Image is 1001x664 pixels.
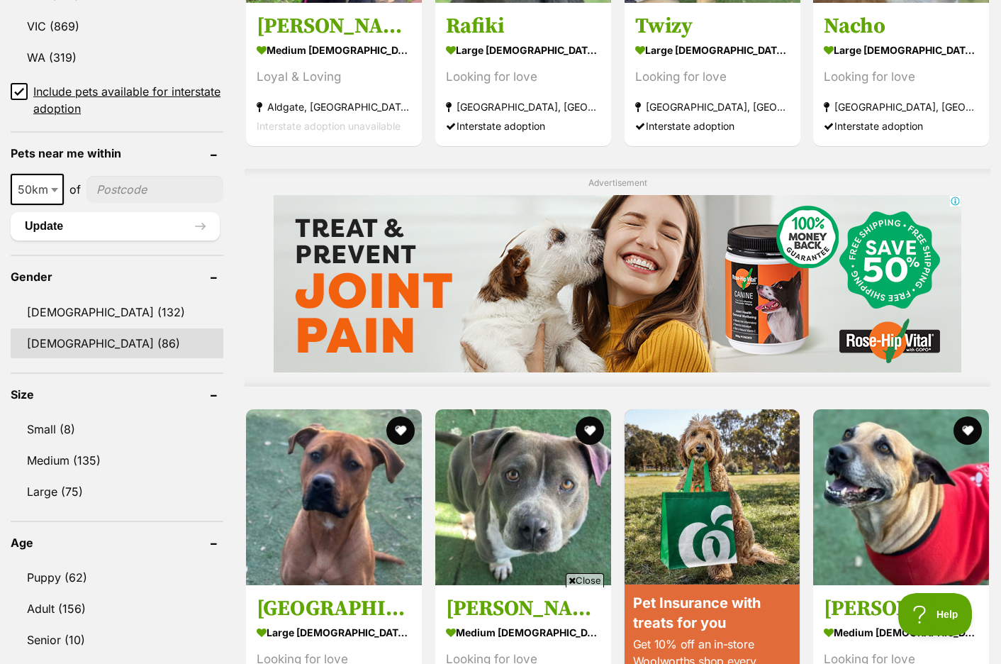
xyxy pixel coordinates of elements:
header: Size [11,388,223,401]
span: Close [566,573,604,587]
h3: [PERSON_NAME] [824,595,978,622]
header: Gender [11,270,223,283]
a: Senior (10) [11,625,223,655]
div: Looking for love [824,67,978,87]
a: Include pets available for interstate adoption [11,83,223,117]
button: favourite [954,416,982,445]
img: Nyla - American Staffordshire Terrier Dog [435,409,611,585]
strong: medium [DEMOGRAPHIC_DATA] Dog [824,622,978,643]
a: Adult (156) [11,594,223,624]
img: Bethany - Staffordshire Bull Terrier Dog [813,409,989,585]
span: 50km [11,174,64,205]
strong: [GEOGRAPHIC_DATA], [GEOGRAPHIC_DATA] [824,97,978,116]
div: Advertisement [245,169,990,387]
a: Twizy large [DEMOGRAPHIC_DATA] Dog Looking for love [GEOGRAPHIC_DATA], [GEOGRAPHIC_DATA] Intersta... [625,2,800,146]
a: Nacho large [DEMOGRAPHIC_DATA] Dog Looking for love [GEOGRAPHIC_DATA], [GEOGRAPHIC_DATA] Intersta... [813,2,989,146]
a: [DEMOGRAPHIC_DATA] (132) [11,297,223,327]
a: Puppy (62) [11,563,223,592]
header: Pets near me within [11,147,223,160]
h3: Twizy [635,13,790,40]
a: Large (75) [11,477,223,507]
strong: [GEOGRAPHIC_DATA], [GEOGRAPHIC_DATA] [635,97,790,116]
iframe: Advertisement [242,593,759,657]
iframe: Help Scout Beacon - Open [898,593,973,636]
a: [PERSON_NAME] medium [DEMOGRAPHIC_DATA] Dog Loyal & Loving Aldgate, [GEOGRAPHIC_DATA] Interstate ... [246,2,422,146]
strong: Aldgate, [GEOGRAPHIC_DATA] [257,97,411,116]
img: Dallas - Mastiff Dog [246,409,422,585]
button: favourite [576,416,604,445]
input: postcode [86,176,223,203]
a: [DEMOGRAPHIC_DATA] (86) [11,328,223,358]
strong: large [DEMOGRAPHIC_DATA] Dog [446,40,600,60]
a: Medium (135) [11,446,223,475]
div: Loyal & Loving [257,67,411,87]
a: WA (319) [11,43,223,72]
div: Interstate adoption [635,116,790,135]
strong: medium [DEMOGRAPHIC_DATA] Dog [257,40,411,60]
span: Include pets available for interstate adoption [33,83,223,117]
h3: Nacho [824,13,978,40]
strong: large [DEMOGRAPHIC_DATA] Dog [635,40,790,60]
div: Interstate adoption [446,116,600,135]
span: 50km [12,179,62,199]
a: Rafiki large [DEMOGRAPHIC_DATA] Dog Looking for love [GEOGRAPHIC_DATA], [GEOGRAPHIC_DATA] Interst... [435,2,611,146]
button: favourite [386,416,415,445]
iframe: Advertisement [274,195,961,372]
h3: [PERSON_NAME] [257,13,411,40]
div: Looking for love [446,67,600,87]
header: Age [11,536,223,549]
span: Interstate adoption unavailable [257,120,401,132]
strong: [GEOGRAPHIC_DATA], [GEOGRAPHIC_DATA] [446,97,600,116]
div: Looking for love [635,67,790,87]
div: Interstate adoption [824,116,978,135]
a: Small (8) [11,414,223,444]
a: VIC (869) [11,11,223,41]
strong: large [DEMOGRAPHIC_DATA] Dog [824,40,978,60]
button: Update [11,212,220,240]
span: of [69,181,81,198]
h3: Rafiki [446,13,600,40]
